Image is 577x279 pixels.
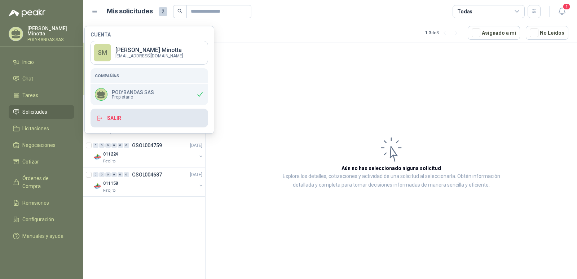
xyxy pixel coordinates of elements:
[115,47,183,53] p: [PERSON_NAME] Minotta
[9,55,74,69] a: Inicio
[112,90,154,95] p: POLYBANDAS SAS
[9,229,74,243] a: Manuales y ayuda
[91,32,208,37] h4: Cuenta
[27,38,74,42] p: POLYBANDAS SAS
[468,26,520,40] button: Asignado a mi
[563,3,571,10] span: 1
[111,172,117,177] div: 0
[93,141,204,164] a: 0 0 0 0 0 0 GSOL004759[DATE] Company Logo011224Patojito
[124,143,129,148] div: 0
[93,143,98,148] div: 0
[103,158,115,164] p: Patojito
[9,138,74,152] a: Negociaciones
[107,6,153,17] h1: Mis solicitudes
[124,172,129,177] div: 0
[159,7,167,16] span: 2
[132,143,162,148] p: GSOL004759
[91,84,208,105] div: POLYBANDAS SASPropietario
[9,213,74,226] a: Configuración
[457,8,472,16] div: Todas
[9,9,45,17] img: Logo peakr
[9,122,74,135] a: Licitaciones
[22,58,34,66] span: Inicio
[22,91,38,99] span: Tareas
[118,172,123,177] div: 0
[105,172,111,177] div: 0
[99,172,105,177] div: 0
[9,88,74,102] a: Tareas
[91,41,208,65] a: SM[PERSON_NAME] Minotta[EMAIL_ADDRESS][DOMAIN_NAME]
[115,54,183,58] p: [EMAIL_ADDRESS][DOMAIN_NAME]
[22,215,54,223] span: Configuración
[105,143,111,148] div: 0
[22,125,49,132] span: Licitaciones
[177,9,182,14] span: search
[94,44,111,61] div: SM
[22,158,39,166] span: Cotizar
[342,164,441,172] h3: Aún no has seleccionado niguna solicitud
[27,26,74,36] p: [PERSON_NAME] Minotta
[22,75,33,83] span: Chat
[278,172,505,189] p: Explora los detalles, cotizaciones y actividad de una solicitud al seleccionarla. Obtén informaci...
[190,142,202,149] p: [DATE]
[93,153,102,161] img: Company Logo
[93,172,98,177] div: 0
[132,172,162,177] p: GSOL004687
[103,188,115,193] p: Patojito
[190,171,202,178] p: [DATE]
[9,105,74,119] a: Solicitudes
[22,199,49,207] span: Remisiones
[425,27,462,39] div: 1 - 3 de 3
[22,174,67,190] span: Órdenes de Compra
[9,72,74,86] a: Chat
[91,109,208,127] button: Salir
[111,143,117,148] div: 0
[103,180,118,187] p: 011158
[99,143,105,148] div: 0
[9,171,74,193] a: Órdenes de Compra
[22,141,56,149] span: Negociaciones
[112,95,154,99] span: Propietario
[118,143,123,148] div: 0
[93,182,102,191] img: Company Logo
[9,155,74,169] a: Cotizar
[103,151,118,158] p: 011224
[22,108,47,116] span: Solicitudes
[555,5,568,18] button: 1
[9,196,74,210] a: Remisiones
[22,232,63,240] span: Manuales y ayuda
[95,73,204,79] h5: Compañías
[93,170,204,193] a: 0 0 0 0 0 0 GSOL004687[DATE] Company Logo011158Patojito
[526,26,568,40] button: No Leídos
